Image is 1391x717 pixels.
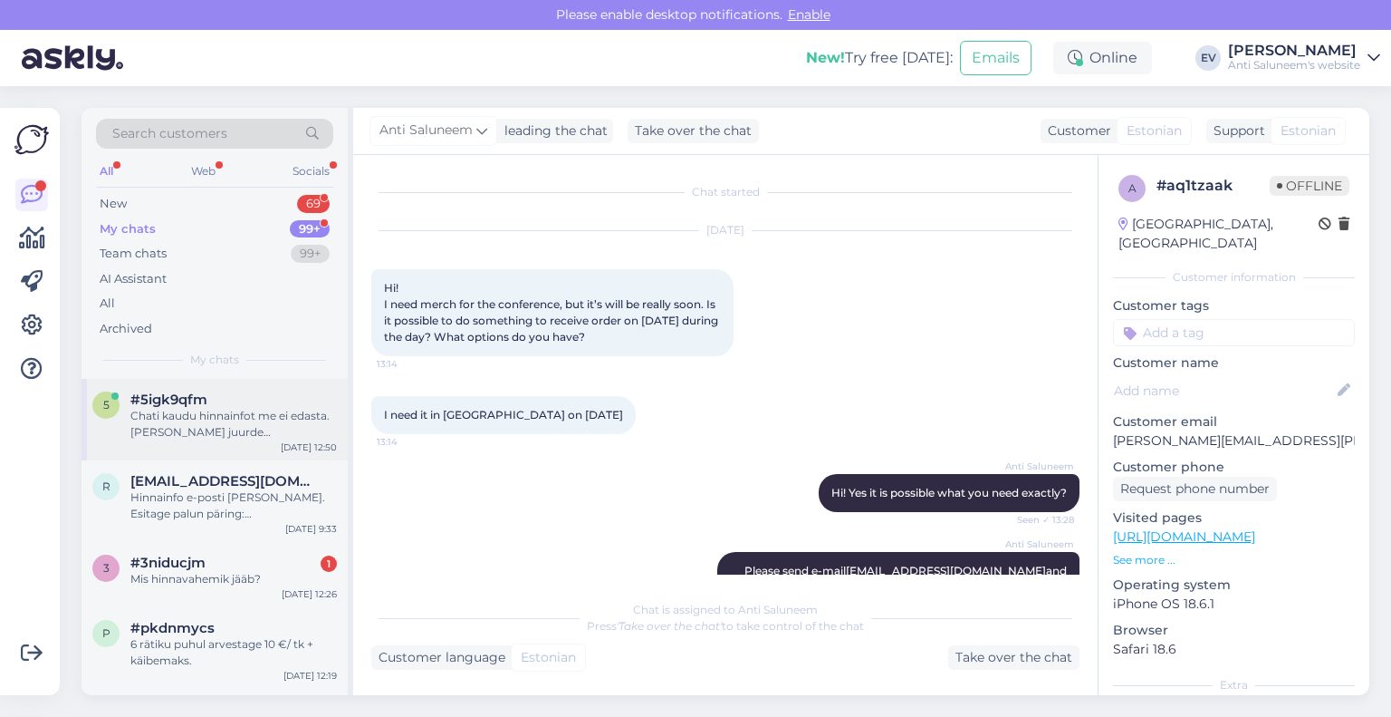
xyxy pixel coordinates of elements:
span: Press to take control of the chat [587,619,864,633]
span: Chat is assigned to Anti Saluneem [633,603,818,616]
div: [DATE] [371,222,1079,238]
p: iPhone OS 18.6.1 [1113,595,1355,614]
span: Seen ✓ 13:28 [1006,513,1074,527]
div: Extra [1113,677,1355,693]
span: #pkdnmycs [130,620,215,636]
div: AI Assistant [100,270,167,288]
p: Customer name [1113,354,1355,373]
span: Please send e-mail and logo [744,564,1070,594]
p: Customer phone [1113,458,1355,477]
input: Add a tag [1113,319,1355,346]
p: Customer tags [1113,296,1355,315]
div: Archived [100,320,152,338]
span: Anti Saluneem [1005,538,1074,551]
p: Customer email [1113,412,1355,431]
div: 99+ [291,245,330,263]
div: New [100,195,127,213]
div: Customer [1041,121,1111,140]
div: Web [187,160,219,183]
span: Estonian [1281,121,1336,140]
p: Visited pages [1113,509,1355,528]
div: Online [1053,42,1152,74]
div: Chat started [371,184,1079,200]
p: Operating system [1113,576,1355,595]
i: 'Take over the chat' [617,619,722,633]
p: See more ... [1113,552,1355,568]
div: EV [1195,45,1221,71]
div: Hinnainfo e-posti [PERSON_NAME]. Esitage palun päring: [EMAIL_ADDRESS][DOMAIN_NAME] [130,489,337,522]
span: 13:14 [377,435,445,449]
div: Customer information [1113,269,1355,286]
p: Browser [1113,621,1355,640]
span: 3 [103,561,110,575]
input: Add name [1114,381,1334,401]
div: Take over the chat [948,645,1079,670]
span: Hi! I need merch for the conference, but it’s will be really soon. Is it possible to do something... [384,281,721,344]
span: raudnagel86@gmail.com [130,473,319,489]
div: Support [1206,121,1265,140]
span: #3niducjm [130,555,206,571]
div: Try free [DATE]: [806,47,953,69]
span: Anti Saluneem [379,121,473,140]
p: [PERSON_NAME][EMAIL_ADDRESS][PERSON_NAME][DOMAIN_NAME] [1113,431,1355,451]
span: Estonian [521,648,576,667]
div: 6 rätiku puhul arvestage 10 €/ tk + käibemaks. [130,636,337,669]
b: New! [806,49,845,66]
div: [DATE] 12:26 [282,587,337,601]
div: All [100,295,115,313]
div: [DATE] 9:33 [285,522,337,536]
div: Request phone number [1113,477,1277,501]
span: #5igk9qfm [130,392,207,408]
div: Anti Saluneem's website [1228,58,1360,73]
div: Take over the chat [628,119,759,143]
div: My chats [100,220,156,238]
div: 99+ [290,220,330,238]
span: Anti Saluneem [1005,460,1074,473]
p: Safari 18.6 [1113,640,1355,659]
span: p [102,626,110,640]
span: Enable [782,6,836,23]
div: Chati kaudu hinnainfot me ei edasta. [PERSON_NAME] juurde [PERSON_NAME] oma logo päringule. [130,408,337,441]
button: Emails [960,41,1031,75]
span: Offline [1270,176,1349,196]
span: Search customers [112,124,227,143]
div: Socials [289,160,333,183]
div: All [96,160,117,183]
span: 5 [103,398,110,412]
div: [DATE] 12:19 [283,669,337,683]
div: Customer language [371,648,505,667]
div: Mis hinnavahemik jääb? [130,571,337,587]
span: 13:14 [377,357,445,371]
span: My chats [190,352,239,368]
a: [URL][DOMAIN_NAME] [1113,528,1255,545]
div: [GEOGRAPHIC_DATA], [GEOGRAPHIC_DATA] [1118,215,1319,253]
span: I need it in [GEOGRAPHIC_DATA] on [DATE] [384,408,623,421]
div: [PERSON_NAME] [1228,44,1360,58]
div: 1 [321,556,337,572]
div: Team chats [100,245,167,263]
span: r [102,480,110,493]
div: 69 [297,195,330,213]
div: [DATE] 12:50 [281,441,337,454]
div: # aq1tzaak [1156,175,1270,197]
div: leading the chat [497,121,608,140]
a: [EMAIL_ADDRESS][DOMAIN_NAME] [846,564,1046,577]
img: Askly Logo [14,122,49,157]
span: Hi! Yes it is possible what you need exactly? [831,486,1067,499]
a: [PERSON_NAME]Anti Saluneem's website [1228,44,1380,73]
span: a [1128,181,1137,195]
span: Estonian [1127,121,1182,140]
